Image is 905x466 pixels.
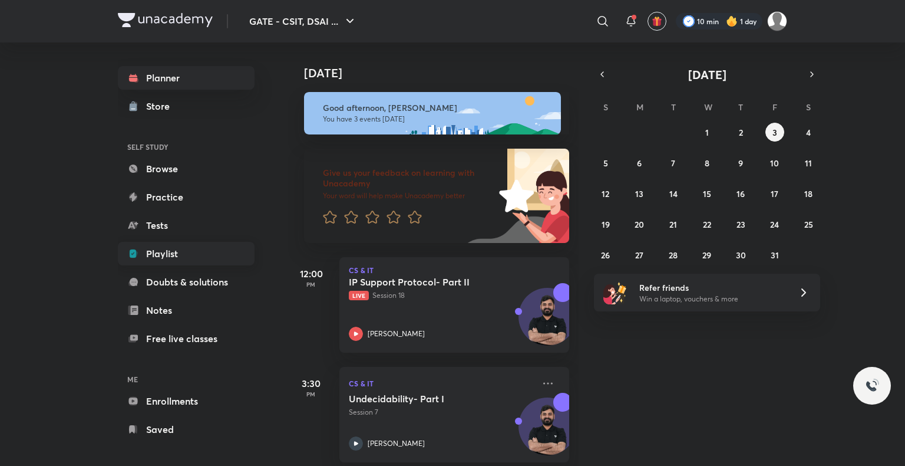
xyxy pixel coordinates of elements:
[765,215,784,234] button: October 24, 2025
[736,219,745,230] abbr: October 23, 2025
[636,101,643,113] abbr: Monday
[639,294,784,304] p: Win a laptop, vouchers & more
[772,101,777,113] abbr: Friday
[639,281,784,294] h6: Refer friends
[368,329,425,339] p: [PERSON_NAME]
[610,66,804,83] button: [DATE]
[652,16,662,27] img: avatar
[242,9,364,33] button: GATE - CSIT, DSAI ...
[349,393,496,405] h5: Undecidability- Part I
[596,184,615,203] button: October 12, 2025
[630,215,649,234] button: October 20, 2025
[771,250,779,261] abbr: October 31, 2025
[635,250,643,261] abbr: October 27, 2025
[726,15,738,27] img: streak
[664,184,683,203] button: October 14, 2025
[770,219,779,230] abbr: October 24, 2025
[669,188,678,199] abbr: October 14, 2025
[698,215,716,234] button: October 22, 2025
[118,418,255,441] a: Saved
[738,157,743,169] abbr: October 9, 2025
[865,379,879,393] img: ttu
[765,153,784,172] button: October 10, 2025
[596,153,615,172] button: October 5, 2025
[664,153,683,172] button: October 7, 2025
[630,184,649,203] button: October 13, 2025
[630,245,649,264] button: October 27, 2025
[731,123,750,142] button: October 2, 2025
[118,66,255,90] a: Planner
[648,12,666,31] button: avatar
[630,153,649,172] button: October 6, 2025
[772,127,777,138] abbr: October 3, 2025
[705,127,709,138] abbr: October 1, 2025
[118,270,255,294] a: Doubts & solutions
[459,149,569,243] img: feedback_image
[637,157,642,169] abbr: October 6, 2025
[698,184,716,203] button: October 15, 2025
[146,99,177,113] div: Store
[288,390,335,398] p: PM
[118,13,213,27] img: Company Logo
[804,219,813,230] abbr: October 25, 2025
[770,157,779,169] abbr: October 10, 2025
[771,188,778,199] abbr: October 17, 2025
[519,294,576,351] img: Avatar
[118,369,255,389] h6: ME
[767,11,787,31] img: Somya P
[799,123,818,142] button: October 4, 2025
[731,184,750,203] button: October 16, 2025
[669,219,677,230] abbr: October 21, 2025
[669,250,678,261] abbr: October 28, 2025
[118,327,255,350] a: Free live classes
[731,215,750,234] button: October 23, 2025
[118,298,255,322] a: Notes
[602,219,610,230] abbr: October 19, 2025
[703,219,711,230] abbr: October 22, 2025
[349,407,534,418] p: Session 7
[304,92,561,134] img: afternoon
[731,245,750,264] button: October 30, 2025
[635,188,643,199] abbr: October 13, 2025
[683,15,695,27] img: check rounded
[118,185,255,209] a: Practice
[736,250,746,261] abbr: October 30, 2025
[288,376,335,390] h5: 3:30
[698,123,716,142] button: October 1, 2025
[601,250,610,261] abbr: October 26, 2025
[799,153,818,172] button: October 11, 2025
[635,219,644,230] abbr: October 20, 2025
[704,101,712,113] abbr: Wednesday
[804,188,812,199] abbr: October 18, 2025
[806,101,811,113] abbr: Saturday
[765,245,784,264] button: October 31, 2025
[349,291,369,300] span: Live
[805,157,812,169] abbr: October 11, 2025
[738,101,743,113] abbr: Thursday
[288,267,335,281] h5: 12:00
[349,267,560,274] p: CS & IT
[288,281,335,288] p: PM
[368,438,425,449] p: [PERSON_NAME]
[806,127,811,138] abbr: October 4, 2025
[118,13,213,30] a: Company Logo
[698,153,716,172] button: October 8, 2025
[323,103,550,113] h6: Good afternoon, [PERSON_NAME]
[323,114,550,124] p: You have 3 events [DATE]
[118,94,255,118] a: Store
[519,404,576,461] img: Avatar
[603,281,627,304] img: referral
[698,245,716,264] button: October 29, 2025
[702,250,711,261] abbr: October 29, 2025
[799,184,818,203] button: October 18, 2025
[118,242,255,265] a: Playlist
[118,389,255,413] a: Enrollments
[688,67,726,83] span: [DATE]
[602,188,609,199] abbr: October 12, 2025
[671,157,675,169] abbr: October 7, 2025
[603,101,608,113] abbr: Sunday
[323,191,495,201] p: Your word will help make Unacademy better
[765,184,784,203] button: October 17, 2025
[349,276,496,288] h5: IP Support Protocol- Part II
[349,290,534,301] p: Session 18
